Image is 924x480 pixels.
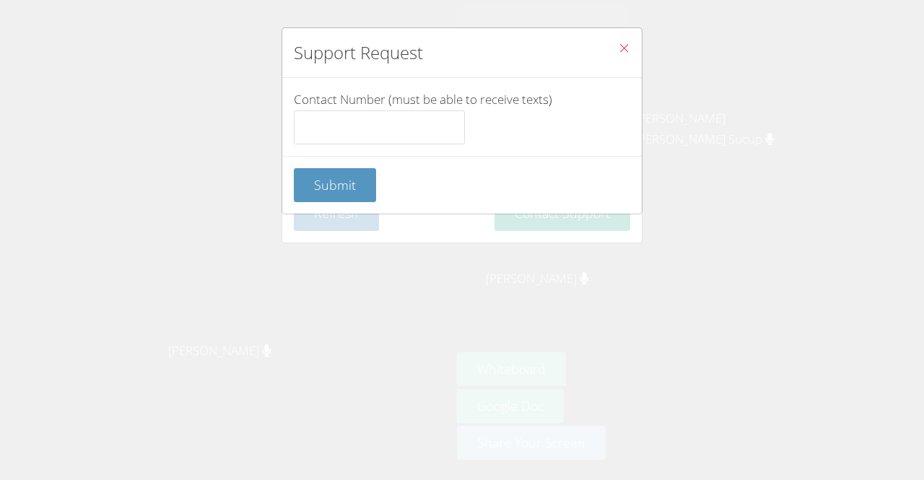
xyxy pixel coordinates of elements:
[294,40,423,66] h2: Support Request
[314,176,356,193] span: Submit
[294,168,376,202] button: Submit
[294,91,630,144] label: Contact Number (must be able to receive texts)
[606,28,642,72] button: Close
[294,110,465,145] input: Contact Number (must be able to receive texts)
